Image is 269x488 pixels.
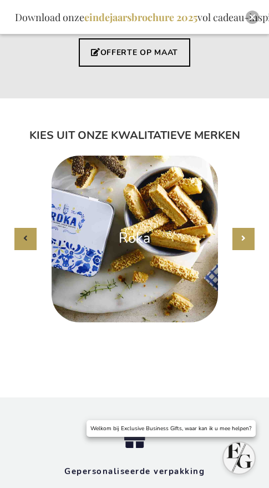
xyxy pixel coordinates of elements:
[52,156,218,322] img: Roka
[246,11,259,24] div: Close
[249,14,256,21] img: Close
[84,11,197,24] b: eindejaarsbrochure 2025
[64,466,205,477] strong: Gepersonaliseerde verpakking
[26,229,243,249] div: Roka
[29,128,240,143] span: KIES UIT ONZE KWALITATIEVE MERKEN
[79,38,190,67] a: OFFERTE OP MAAT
